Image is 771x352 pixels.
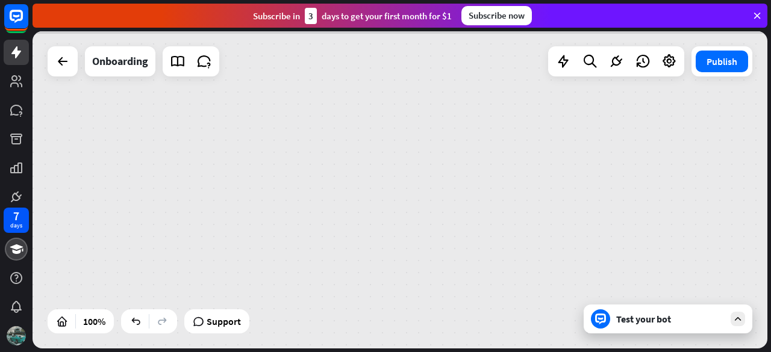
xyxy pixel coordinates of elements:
[253,8,452,24] div: Subscribe in days to get your first month for $1
[461,6,532,25] div: Subscribe now
[305,8,317,24] div: 3
[13,211,19,221] div: 7
[4,208,29,233] a: 7 days
[10,221,22,230] div: days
